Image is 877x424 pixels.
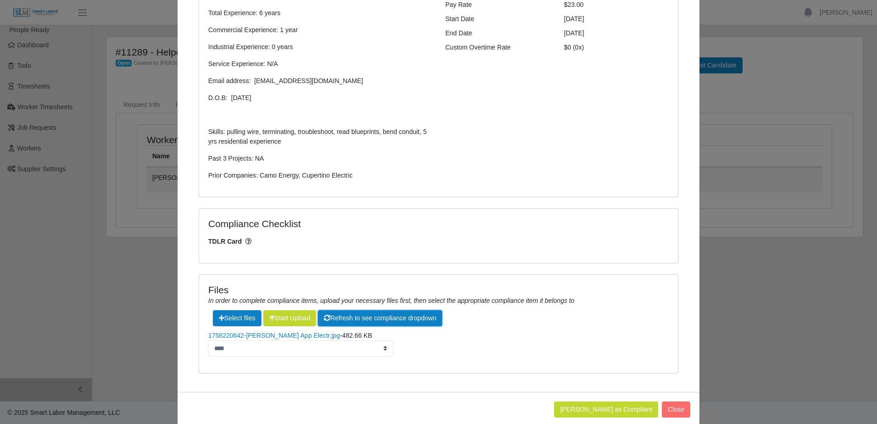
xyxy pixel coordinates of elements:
[438,28,557,38] div: End Date
[208,237,669,246] span: TDLR Card
[438,43,557,52] div: Custom Overtime Rate
[208,284,669,296] h4: Files
[208,297,574,304] i: In order to complete compliance items, upload your necessary files first, then select the appropr...
[208,93,432,103] p: D.O.B: [DATE]
[208,59,432,69] p: Service Experience: N/A
[263,310,316,326] button: Start Upload
[564,29,584,37] span: [DATE]
[564,44,584,51] span: $0 (0x)
[213,310,261,326] span: Select files
[208,42,432,52] p: Industrial Experience: 0 years
[342,332,372,339] span: 482.66 KB
[208,154,432,163] p: Past 3 Projects: NA
[208,25,432,35] p: Commercial Experience: 1 year
[208,332,340,339] a: 1758220642-[PERSON_NAME] App Electr.jpg
[318,310,442,326] button: Refresh to see compliance dropdown
[208,218,511,229] h4: Compliance Checklist
[208,76,432,86] p: Email address: [EMAIL_ADDRESS][DOMAIN_NAME]
[208,127,432,146] p: Skills: pulling wire, terminating, troubleshoot, read blueprints, bend conduit, 5 yrs residential...
[208,171,432,180] p: Prior Companies: Camo Energy, Cupertino Electric
[208,331,669,357] li: -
